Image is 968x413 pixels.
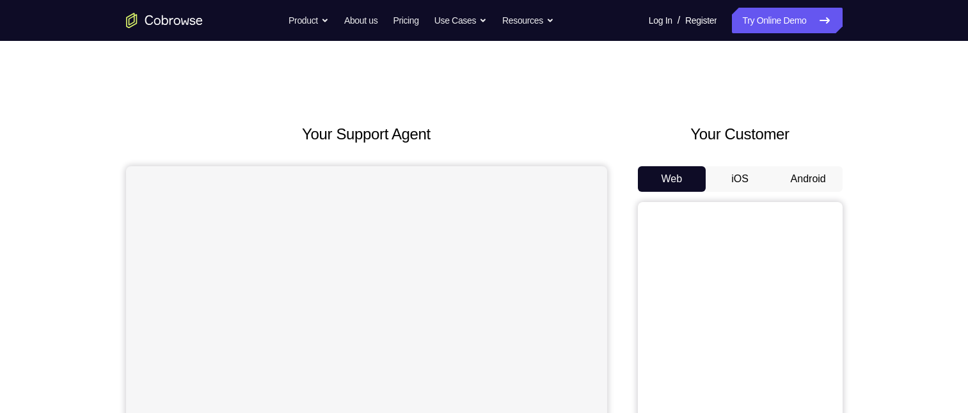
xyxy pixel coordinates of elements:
a: Go to the home page [126,13,203,28]
h2: Your Support Agent [126,123,607,146]
a: Pricing [393,8,418,33]
a: Log In [649,8,672,33]
a: Try Online Demo [732,8,842,33]
button: Resources [502,8,554,33]
span: / [678,13,680,28]
a: About us [344,8,377,33]
button: Use Cases [434,8,487,33]
button: iOS [706,166,774,192]
button: Android [774,166,843,192]
button: Product [289,8,329,33]
h2: Your Customer [638,123,843,146]
a: Register [685,8,717,33]
button: Web [638,166,706,192]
